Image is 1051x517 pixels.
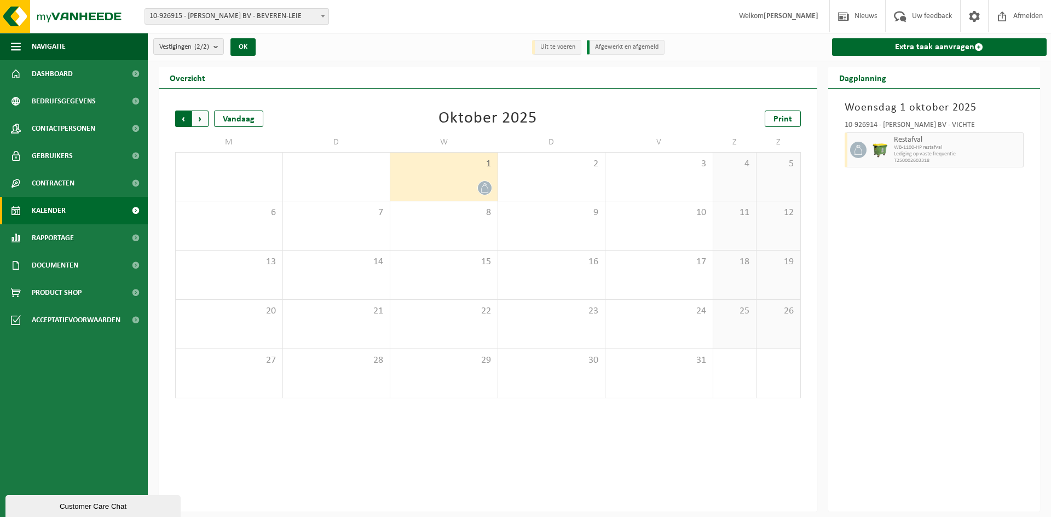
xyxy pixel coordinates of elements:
span: 17 [611,256,707,268]
span: Dashboard [32,60,73,88]
span: 2 [504,158,600,170]
span: Rapportage [32,224,74,252]
span: WB-1100-HP restafval [894,144,1021,151]
span: 23 [504,305,600,317]
span: 31 [611,355,707,367]
span: Documenten [32,252,78,279]
span: 7 [288,207,385,219]
span: 9 [504,207,600,219]
span: Restafval [894,136,1021,144]
count: (2/2) [194,43,209,50]
td: M [175,132,283,152]
img: WB-1100-HPE-GN-50 [872,142,888,158]
span: Vorige [175,111,192,127]
span: Navigatie [32,33,66,60]
span: 8 [396,207,492,219]
span: 22 [396,305,492,317]
span: 5 [762,158,794,170]
strong: [PERSON_NAME] [764,12,818,20]
span: Print [773,115,792,124]
div: Oktober 2025 [438,111,537,127]
span: Product Shop [32,279,82,306]
h3: Woensdag 1 oktober 2025 [845,100,1024,116]
span: 19 [762,256,794,268]
span: 26 [762,305,794,317]
span: Vestigingen [159,39,209,55]
span: 1 [396,158,492,170]
div: Vandaag [214,111,263,127]
span: T250002603318 [894,158,1021,164]
span: 24 [611,305,707,317]
span: 13 [181,256,277,268]
span: 4 [719,158,751,170]
span: Bedrijfsgegevens [32,88,96,115]
li: Uit te voeren [532,40,581,55]
span: Lediging op vaste frequentie [894,151,1021,158]
td: V [605,132,713,152]
button: Vestigingen(2/2) [153,38,224,55]
span: 28 [288,355,385,367]
span: Kalender [32,197,66,224]
span: Acceptatievoorwaarden [32,306,120,334]
span: 6 [181,207,277,219]
span: Volgende [192,111,209,127]
span: 29 [396,355,492,367]
span: 30 [504,355,600,367]
span: Gebruikers [32,142,73,170]
td: Z [757,132,800,152]
span: 11 [719,207,751,219]
a: Extra taak aanvragen [832,38,1047,56]
span: 3 [611,158,707,170]
span: 15 [396,256,492,268]
span: 27 [181,355,277,367]
button: OK [230,38,256,56]
span: 10-926915 - PEDRO VERLEDENS BV - BEVEREN-LEIE [145,8,329,25]
a: Print [765,111,801,127]
span: 14 [288,256,385,268]
h2: Dagplanning [828,67,897,88]
h2: Overzicht [159,67,216,88]
div: 10-926914 - [PERSON_NAME] BV - VICHTE [845,121,1024,132]
td: Z [713,132,757,152]
span: 21 [288,305,385,317]
span: 25 [719,305,751,317]
span: 16 [504,256,600,268]
td: D [283,132,391,152]
li: Afgewerkt en afgemeld [587,40,665,55]
span: Contracten [32,170,74,197]
span: 10-926915 - PEDRO VERLEDENS BV - BEVEREN-LEIE [145,9,328,24]
td: W [390,132,498,152]
span: 12 [762,207,794,219]
span: 10 [611,207,707,219]
iframe: chat widget [5,493,183,517]
td: D [498,132,606,152]
span: 20 [181,305,277,317]
span: Contactpersonen [32,115,95,142]
span: 18 [719,256,751,268]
